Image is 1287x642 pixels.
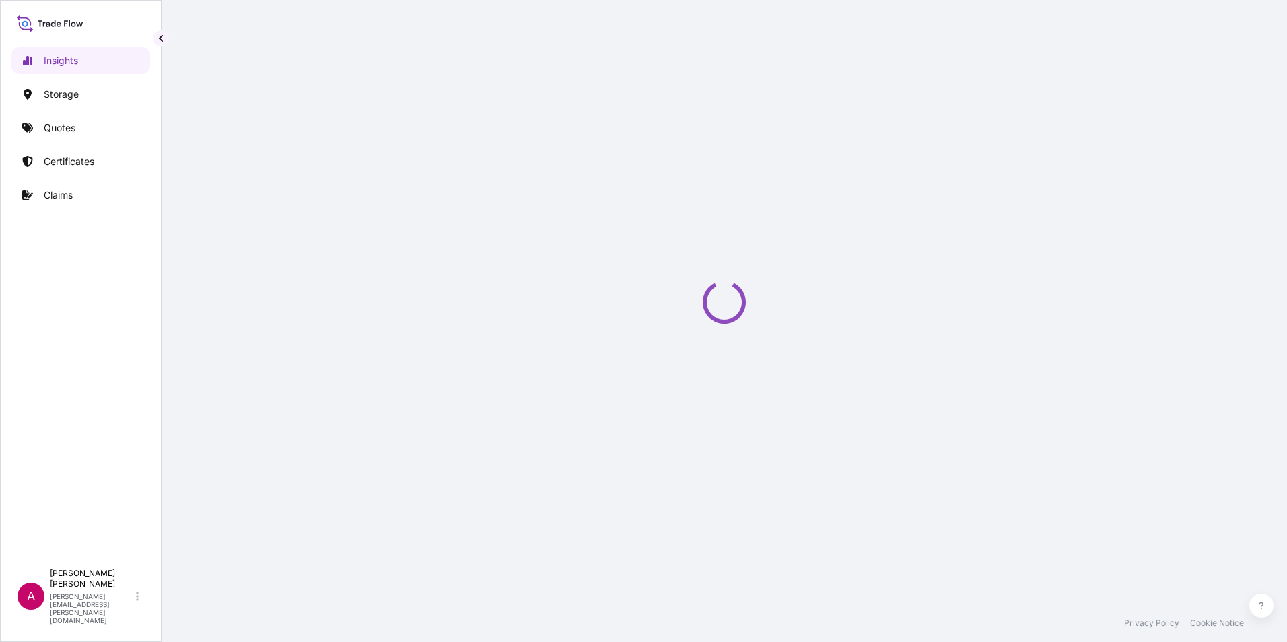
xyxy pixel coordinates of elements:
[1190,618,1244,629] a: Cookie Notice
[11,81,150,108] a: Storage
[44,155,94,168] p: Certificates
[44,188,73,202] p: Claims
[44,121,75,135] p: Quotes
[44,87,79,101] p: Storage
[50,592,133,625] p: [PERSON_NAME][EMAIL_ADDRESS][PERSON_NAME][DOMAIN_NAME]
[50,568,133,590] p: [PERSON_NAME] [PERSON_NAME]
[1124,618,1179,629] a: Privacy Policy
[44,54,78,67] p: Insights
[11,182,150,209] a: Claims
[11,47,150,74] a: Insights
[11,114,150,141] a: Quotes
[27,590,35,603] span: A
[11,148,150,175] a: Certificates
